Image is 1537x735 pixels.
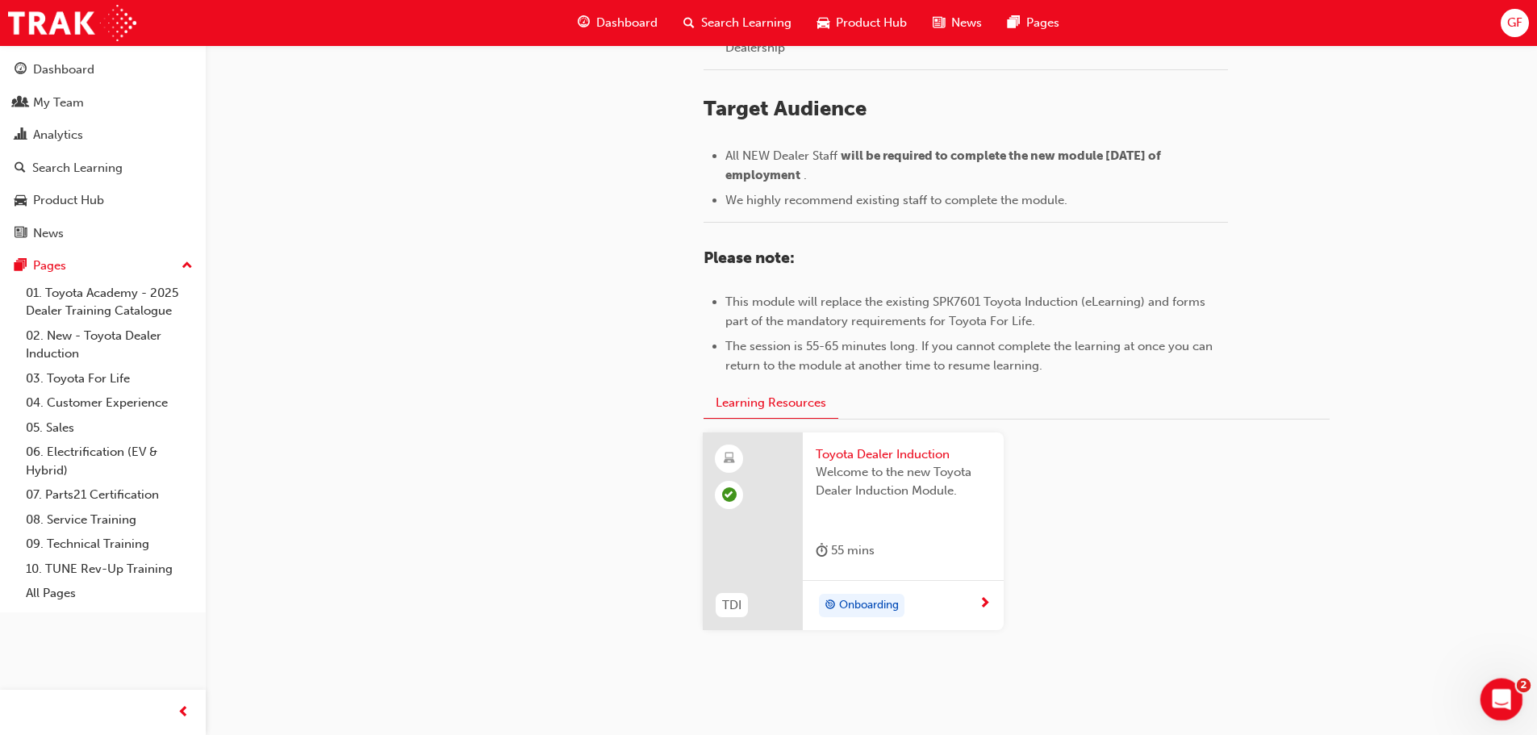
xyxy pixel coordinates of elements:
div: My Team [33,94,84,112]
div: 55 mins [816,541,875,561]
a: Product Hub [6,186,199,215]
button: Pages [6,251,199,281]
a: Search Learning [6,153,199,183]
a: 02. New - Toyota Dealer Induction [19,324,199,366]
span: pages-icon [15,259,27,274]
span: Product Hub [836,14,907,32]
button: GF [1501,9,1529,37]
span: target-icon [825,595,836,616]
span: guage-icon [15,63,27,77]
a: 01. Toyota Academy - 2025 Dealer Training Catalogue [19,281,199,324]
a: pages-iconPages [995,6,1072,40]
div: Product Hub [33,191,104,210]
span: chart-icon [15,128,27,143]
span: people-icon [15,96,27,111]
a: 10. TUNE Rev-Up Training [19,557,199,582]
div: Profile image for Trak [136,57,187,109]
div: News [33,224,64,243]
span: car-icon [15,194,27,208]
span: The session is 55-65 minutes long. If you cannot complete the learning at once you can return to ... [725,339,1216,373]
a: Dashboard [6,55,199,85]
p: #5026 [16,303,307,320]
div: Close [283,7,312,36]
strong: You will be notified here and by email [32,207,234,236]
div: Search Learning [32,159,123,177]
span: news-icon [933,13,945,33]
a: news-iconNews [920,6,995,40]
a: Analytics [6,120,199,150]
div: Resolved • [DATE] [16,117,307,134]
span: All NEW Dealer Staff [725,148,837,163]
a: 07. Parts21 Certification [19,482,199,507]
a: car-iconProduct Hub [804,6,920,40]
span: next-icon [979,597,991,612]
span: guage-icon [578,13,590,33]
span: Please note: [704,248,795,267]
a: News [6,219,199,248]
span: Information to know in the first few days and weeks of employment at a Toyota Dealership [725,21,1171,55]
span: TDI [722,596,741,615]
span: up-icon [182,256,193,277]
span: Dashboard [596,14,658,32]
iframe: Intercom live chat [1481,679,1523,721]
a: All Pages [19,581,199,606]
span: prev-icon [178,703,190,723]
p: [EMAIL_ADDRESS][DOMAIN_NAME] [32,239,271,256]
button: go back [10,6,41,37]
strong: Ticket ID [16,288,72,301]
a: guage-iconDashboard [565,6,670,40]
a: 05. Sales [19,416,199,441]
span: Target Audience [704,96,867,121]
span: Pages [1026,14,1059,32]
button: Learning Resources [704,387,838,419]
span: car-icon [817,13,829,33]
span: Toyota Dealer Induction [816,445,991,464]
span: Onboarding [839,596,899,615]
span: Search Learning [701,14,791,32]
span: duration-icon [816,541,828,561]
a: My Team [6,88,199,118]
span: news-icon [15,227,27,241]
div: Pages [33,257,66,275]
a: TDIToyota Dealer InductionWelcome to the new Toyota Dealer Induction Module.duration-icon 55 mins... [703,432,1004,631]
span: This module will replace the existing SPK7601 Toyota Induction (eLearning) and forms part of the ... [725,294,1209,328]
span: search-icon [15,161,26,176]
p: Trak has completed your ticket [16,137,307,154]
span: will be required to complete the new module [DATE] of employment [725,148,1163,182]
span: 2 [1517,679,1531,693]
span: Welcome to the new Toyota Dealer Induction Module. [816,463,991,499]
span: News [951,14,982,32]
button: DashboardMy TeamAnalyticsSearch LearningProduct HubNews [6,52,199,251]
span: pages-icon [1008,13,1020,33]
span: . [804,168,807,182]
a: 08. Service Training [19,507,199,532]
a: 09. Technical Training [19,532,199,557]
span: search-icon [683,13,695,33]
img: Trak [8,5,136,41]
a: 04. Customer Experience [19,390,199,416]
span: learningRecordVerb_PASS-icon [722,487,737,502]
a: 06. Electrification (EV & Hybrid) [19,440,199,482]
span: GF [1507,14,1522,32]
div: Dashboard [33,61,94,79]
a: search-iconSearch Learning [670,6,804,40]
div: Analytics [33,126,83,144]
a: 03. Toyota For Life [19,366,199,391]
span: learningResourceType_ELEARNING-icon [724,449,735,470]
h1: Other Query [110,8,217,35]
span: We highly recommend existing staff to complete the module. [725,193,1067,207]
